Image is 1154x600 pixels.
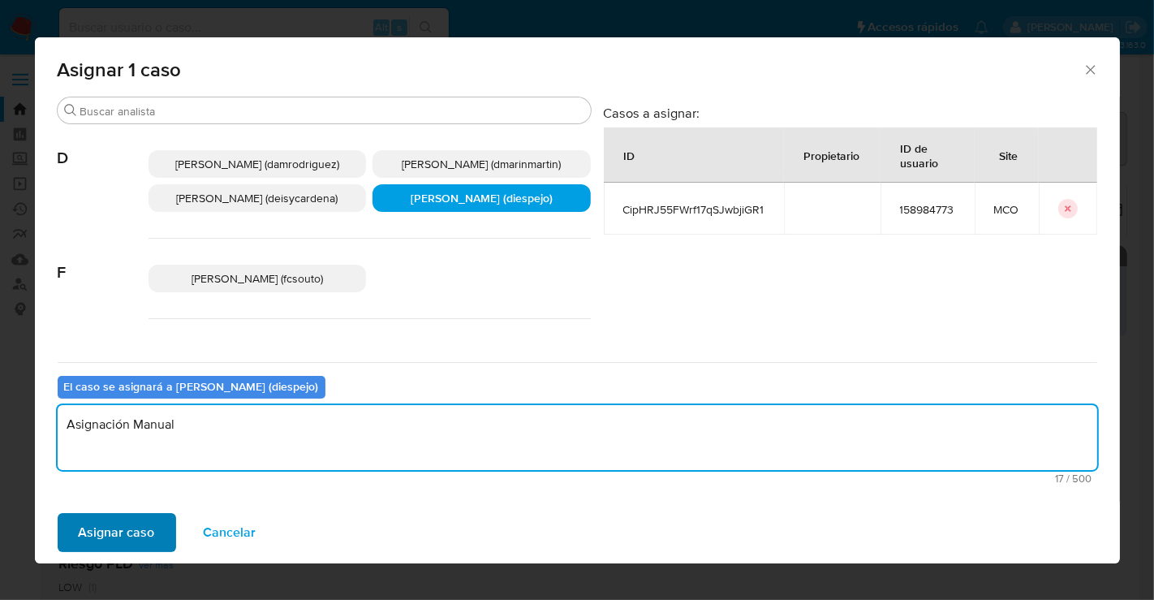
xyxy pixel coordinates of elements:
span: CipHRJ55FWrf17qSJwbjiGR1 [623,202,764,217]
span: Cancelar [204,515,256,550]
div: [PERSON_NAME] (damrodriguez) [149,150,367,178]
span: [PERSON_NAME] (deisycardena) [176,190,338,206]
div: [PERSON_NAME] (dmarinmartin) [372,150,591,178]
div: [PERSON_NAME] (fcsouto) [149,265,367,292]
input: Buscar analista [80,104,584,119]
span: D [58,124,149,168]
span: F [58,239,149,283]
h3: Casos a asignar: [604,105,1097,121]
div: Propietario [785,136,880,175]
div: [PERSON_NAME] (deisycardena) [149,184,367,212]
div: ID [605,136,655,175]
textarea: Asignación Manual [58,405,1097,470]
span: [PERSON_NAME] (diespejo) [411,190,553,206]
div: ID de usuario [881,128,974,182]
span: L [58,319,149,363]
div: Site [980,136,1038,175]
div: assign-modal [35,37,1120,563]
div: [PERSON_NAME] (diespejo) [372,184,591,212]
span: [PERSON_NAME] (dmarinmartin) [402,156,561,172]
span: Asignar 1 caso [58,60,1083,80]
span: MCO [994,202,1019,217]
span: 158984773 [900,202,955,217]
span: Máximo 500 caracteres [62,473,1092,484]
b: El caso se asignará a [PERSON_NAME] (diespejo) [64,378,319,395]
button: icon-button [1058,199,1078,218]
button: Buscar [64,104,77,117]
span: [PERSON_NAME] (damrodriguez) [175,156,339,172]
button: Cerrar ventana [1083,62,1097,76]
button: Cancelar [183,513,278,552]
span: [PERSON_NAME] (fcsouto) [192,270,323,287]
button: Asignar caso [58,513,176,552]
span: Asignar caso [79,515,155,550]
